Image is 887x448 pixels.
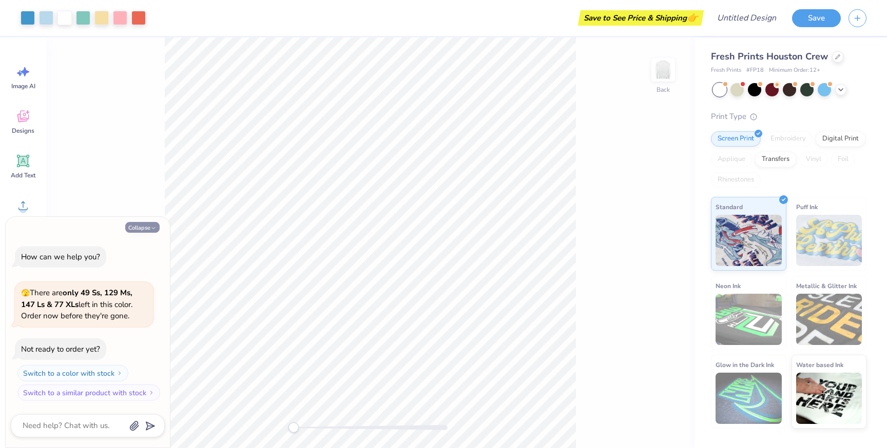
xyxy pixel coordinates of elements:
[716,280,741,291] span: Neon Ink
[792,9,841,27] button: Save
[687,11,698,24] span: 👉
[11,171,35,179] span: Add Text
[799,152,828,167] div: Vinyl
[796,359,843,370] span: Water based Ink
[21,252,100,262] div: How can we help you?
[711,131,761,147] div: Screen Print
[13,216,33,224] span: Upload
[709,8,784,28] input: Untitled Design
[17,384,160,401] button: Switch to a similar product with stock
[796,373,862,424] img: Water based Ink
[755,152,796,167] div: Transfers
[746,66,764,75] span: # FP18
[716,373,782,424] img: Glow in the Dark Ink
[21,288,132,310] strong: only 49 Ss, 129 Ms, 147 Ls & 77 XLs
[12,127,34,135] span: Designs
[711,50,828,63] span: Fresh Prints Houston Crew
[581,10,701,26] div: Save to See Price & Shipping
[21,288,132,321] span: There are left in this color. Order now before they're gone.
[796,215,862,266] img: Puff Ink
[125,222,160,233] button: Collapse
[653,59,673,80] img: Back
[716,294,782,345] img: Neon Ink
[764,131,813,147] div: Embroidery
[17,365,128,381] button: Switch to a color with stock
[711,152,752,167] div: Applique
[21,344,100,354] div: Not ready to order yet?
[148,390,155,396] img: Switch to a similar product with stock
[796,201,818,212] span: Puff Ink
[796,294,862,345] img: Metallic & Glitter Ink
[657,85,670,94] div: Back
[711,172,761,188] div: Rhinestones
[11,82,35,90] span: Image AI
[716,215,782,266] img: Standard
[716,201,743,212] span: Standard
[796,280,857,291] span: Metallic & Glitter Ink
[288,422,299,433] div: Accessibility label
[21,288,30,298] span: 🫣
[711,111,866,123] div: Print Type
[831,152,855,167] div: Foil
[716,359,774,370] span: Glow in the Dark Ink
[117,370,123,376] img: Switch to a color with stock
[816,131,865,147] div: Digital Print
[769,66,820,75] span: Minimum Order: 12 +
[711,66,741,75] span: Fresh Prints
